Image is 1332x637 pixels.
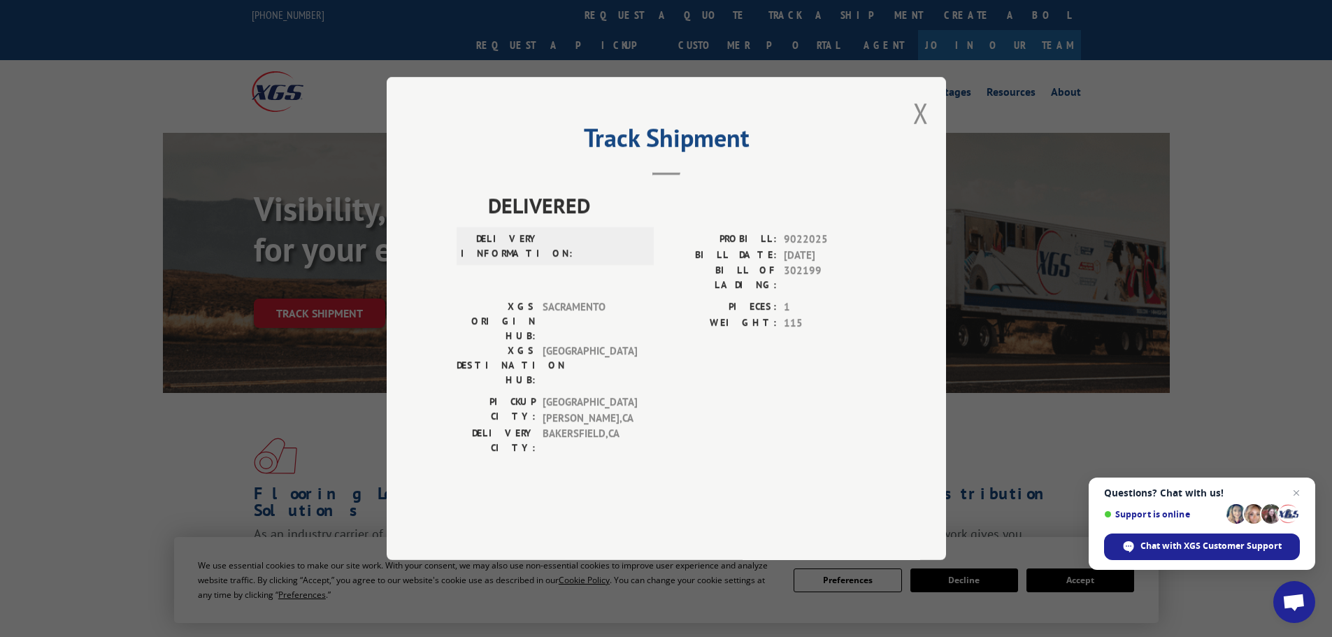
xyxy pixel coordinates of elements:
[543,299,637,343] span: SACRAMENTO
[1104,534,1300,560] div: Chat with XGS Customer Support
[1140,540,1282,552] span: Chat with XGS Customer Support
[913,94,929,131] button: Close modal
[784,248,876,264] span: [DATE]
[784,315,876,331] span: 115
[543,394,637,426] span: [GEOGRAPHIC_DATA][PERSON_NAME] , CA
[543,343,637,387] span: [GEOGRAPHIC_DATA]
[1104,509,1222,520] span: Support is online
[457,394,536,426] label: PICKUP CITY:
[784,231,876,248] span: 9022025
[1273,581,1315,623] div: Open chat
[666,231,777,248] label: PROBILL:
[457,299,536,343] label: XGS ORIGIN HUB:
[1104,487,1300,499] span: Questions? Chat with us!
[457,343,536,387] label: XGS DESTINATION HUB:
[461,231,540,261] label: DELIVERY INFORMATION:
[1288,485,1305,501] span: Close chat
[784,263,876,292] span: 302199
[543,426,637,455] span: BAKERSFIELD , CA
[666,315,777,331] label: WEIGHT:
[488,189,876,221] span: DELIVERED
[784,299,876,315] span: 1
[666,248,777,264] label: BILL DATE:
[666,299,777,315] label: PIECES:
[457,426,536,455] label: DELIVERY CITY:
[666,263,777,292] label: BILL OF LADING:
[457,128,876,155] h2: Track Shipment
